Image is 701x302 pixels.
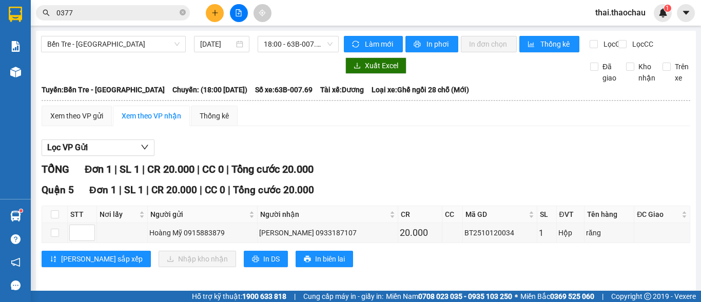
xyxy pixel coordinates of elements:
div: Hộp [558,227,582,238]
span: | [226,163,229,175]
span: Tổng cước 20.000 [233,184,314,196]
span: | [294,291,296,302]
span: In biên lai [315,253,345,265]
strong: 1900 633 818 [242,292,286,300]
button: plus [206,4,224,22]
span: download [354,62,361,70]
span: 1 [666,5,669,12]
span: In DS [263,253,280,265]
span: | [119,184,122,196]
span: CR 20.000 [147,163,194,175]
img: logo-vxr [9,7,22,22]
span: copyright [644,293,651,300]
button: aim [254,4,271,22]
span: close-circle [180,8,186,18]
span: Miền Bắc [520,291,594,302]
span: Lọc CC [628,38,655,50]
span: caret-down [681,8,691,17]
span: [PERSON_NAME] sắp xếp [61,253,143,265]
span: Bến Tre - Sài Gòn [47,36,180,52]
th: CR [398,206,442,223]
span: printer [252,255,259,264]
span: Người nhận [260,209,387,220]
button: file-add [230,4,248,22]
span: file-add [235,9,242,16]
span: Cung cấp máy in - giấy in: [303,291,383,302]
span: | [200,184,202,196]
span: Miền Nam [386,291,512,302]
span: Kho nhận [634,61,659,84]
sup: 1 [664,5,671,12]
span: CR 20.000 [151,184,197,196]
span: Đơn 1 [85,163,112,175]
span: search [43,9,50,16]
span: | [602,291,603,302]
span: sort-ascending [50,255,57,264]
span: | [142,163,145,175]
button: printerIn phơi [405,36,458,52]
span: question-circle [11,234,21,244]
sup: 1 [20,209,23,212]
span: | [197,163,200,175]
th: CC [442,206,463,223]
span: Trên xe [671,61,693,84]
span: | [146,184,149,196]
span: Người gửi [150,209,247,220]
button: downloadXuất Excel [345,57,406,74]
button: bar-chartThống kê [519,36,579,52]
span: 18:00 - 63B-007.69 [264,36,333,52]
img: icon-new-feature [658,8,668,17]
span: ĐC Giao [637,209,679,220]
div: răng [586,227,632,238]
button: Lọc VP Gửi [42,139,154,156]
span: printer [414,41,422,49]
span: Tài xế: Dương [320,84,364,95]
span: Loại xe: Ghế ngồi 28 chỗ (Mới) [372,84,469,95]
div: [PERSON_NAME] 0933187107 [259,227,396,238]
div: 1 [539,227,555,239]
button: syncLàm mới [344,36,403,52]
span: Lọc CR [599,38,626,50]
span: plus [211,9,219,16]
th: SL [537,206,557,223]
button: printerIn DS [244,251,288,267]
th: STT [68,206,97,223]
b: Tuyến: Bến Tre - [GEOGRAPHIC_DATA] [42,86,165,94]
div: Xem theo VP nhận [122,110,181,122]
span: Đã giao [598,61,620,84]
span: Đơn 1 [89,184,116,196]
span: thai.thaochau [587,6,654,19]
span: aim [259,9,266,16]
div: Hoàng Mỹ 0915883879 [149,227,256,238]
div: 20.000 [400,226,440,240]
span: notification [11,257,21,267]
span: In phơi [426,38,450,50]
span: SL 1 [120,163,140,175]
span: | [228,184,230,196]
span: Lọc VP Gửi [47,141,88,154]
span: Hỗ trợ kỹ thuật: [192,291,286,302]
img: solution-icon [10,41,21,52]
span: Tổng cước 20.000 [231,163,314,175]
span: CC 0 [202,163,224,175]
img: warehouse-icon [10,67,21,77]
span: Nơi lấy [100,209,137,220]
span: Xuất Excel [365,60,398,71]
strong: 0369 525 060 [550,292,594,300]
span: Chuyến: (18:00 [DATE]) [172,84,247,95]
span: message [11,280,21,290]
button: In đơn chọn [461,36,517,52]
th: Tên hàng [585,206,634,223]
span: close-circle [180,9,186,15]
button: printerIn biên lai [296,251,353,267]
span: Mã GD [465,209,527,220]
span: CC 0 [205,184,225,196]
strong: 0708 023 035 - 0935 103 250 [418,292,512,300]
span: ⚪️ [515,294,518,298]
span: TỔNG [42,163,69,175]
span: sync [352,41,361,49]
span: Số xe: 63B-007.69 [255,84,313,95]
span: SL 1 [124,184,144,196]
div: BT2510120034 [464,227,535,238]
span: printer [304,255,311,264]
